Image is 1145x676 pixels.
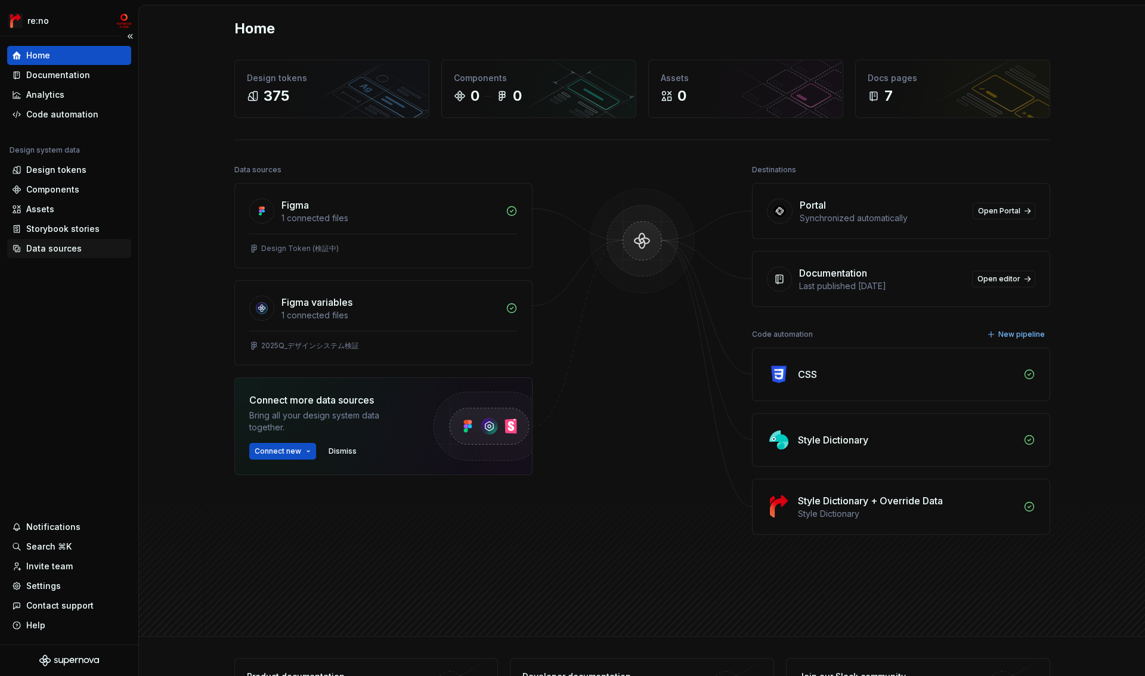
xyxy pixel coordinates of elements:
span: Open editor [977,274,1020,284]
img: mc-develop [117,14,131,28]
button: Search ⌘K [7,537,131,556]
div: 0 [513,86,522,106]
div: Destinations [752,162,796,178]
div: Figma variables [281,295,352,309]
div: 375 [264,86,289,106]
img: 4ec385d3-6378-425b-8b33-6545918efdc5.png [8,14,23,28]
div: Components [454,72,624,84]
div: Storybook stories [26,223,100,235]
div: Help [26,619,45,631]
a: Design tokens [7,160,131,179]
span: New pipeline [998,330,1045,339]
svg: Supernova Logo [39,655,99,666]
div: Style Dictionary [798,508,1016,520]
div: Contact support [26,600,94,612]
div: Design tokens [26,164,86,176]
a: Figma1 connected filesDesign Token (検証中) [234,183,533,268]
div: re:no [27,15,49,27]
div: Docs pages [868,72,1038,84]
a: Components00 [441,60,636,118]
div: Last published [DATE] [799,280,965,292]
div: Components [26,184,79,196]
button: Help [7,616,131,635]
a: Assets [7,200,131,219]
div: Code automation [752,326,813,343]
button: Notifications [7,517,131,537]
a: Open Portal [973,203,1035,219]
div: Home [26,49,50,61]
div: 2025Q_デザインシステム検証 [261,341,359,351]
div: Portal [800,198,826,212]
div: Settings [26,580,61,592]
a: Data sources [7,239,131,258]
div: Figma [281,198,309,212]
div: Notifications [26,521,81,533]
div: Analytics [26,89,64,101]
button: Contact support [7,596,131,615]
div: Code automation [26,108,98,120]
div: Assets [26,203,54,215]
a: Documentation [7,66,131,85]
div: Design Token (検証中) [261,244,339,253]
div: Bring all your design system data together. [249,410,410,433]
button: New pipeline [983,326,1050,343]
a: Assets0 [648,60,843,118]
div: Data sources [26,243,82,255]
div: Style Dictionary [798,433,868,447]
a: Invite team [7,557,131,576]
a: Code automation [7,105,131,124]
span: Connect new [255,446,301,456]
a: Components [7,180,131,199]
a: Storybook stories [7,219,131,238]
a: Figma variables1 connected files2025Q_デザインシステム検証 [234,280,533,365]
div: Documentation [799,266,867,280]
span: Open Portal [978,206,1020,216]
div: 1 connected files [281,309,499,321]
a: Design tokens375 [234,60,429,118]
a: Open editor [972,271,1035,287]
a: Home [7,46,131,65]
div: 0 [677,86,686,106]
button: re:nomc-develop [2,8,136,33]
a: Settings [7,576,131,596]
button: Connect new [249,443,316,460]
div: Invite team [26,560,73,572]
a: Analytics [7,85,131,104]
button: Dismiss [323,443,362,460]
div: 1 connected files [281,212,499,224]
div: Documentation [26,69,90,81]
span: Dismiss [329,446,357,456]
div: Search ⌘K [26,541,72,553]
h2: Home [234,19,275,38]
div: Style Dictionary + Override Data [798,494,943,508]
div: 0 [471,86,479,106]
div: Data sources [234,162,281,178]
div: 7 [884,86,893,106]
div: CSS [798,367,817,382]
div: Synchronized automatically [800,212,965,224]
div: Design system data [10,145,80,155]
div: Design tokens [247,72,417,84]
div: Connect more data sources [249,393,410,407]
button: Collapse sidebar [122,28,138,45]
a: Docs pages7 [855,60,1050,118]
div: Assets [661,72,831,84]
